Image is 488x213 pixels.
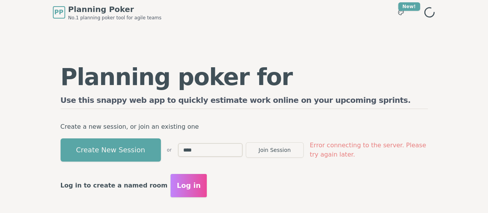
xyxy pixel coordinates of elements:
span: Planning Poker [68,4,162,15]
a: PPPlanning PokerNo.1 planning poker tool for agile teams [53,4,162,21]
button: Log in [171,174,207,197]
p: Log in to create a named room [61,180,168,191]
span: PP [54,8,63,17]
span: or [167,147,172,153]
h1: Planning poker for [61,65,428,89]
span: Log in [177,180,201,191]
button: Create New Session [61,138,161,162]
div: New! [398,2,420,11]
h2: Use this snappy web app to quickly estimate work online on your upcoming sprints. [61,95,428,109]
span: No.1 planning poker tool for agile teams [68,15,162,21]
button: Join Session [246,142,304,158]
p: Create a new session, or join an existing one [61,121,428,132]
button: New! [394,5,408,19]
span: Error connecting to the server. Please try again later. [310,141,428,159]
